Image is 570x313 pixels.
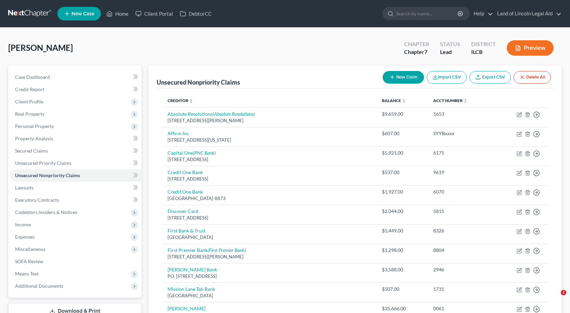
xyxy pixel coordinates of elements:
div: District [471,40,496,48]
div: $507.00 [382,286,422,293]
span: Income [15,222,31,227]
div: SYYBxxxx [433,130,489,137]
div: [STREET_ADDRESS][PERSON_NAME] [168,117,371,124]
span: Expenses [15,234,35,240]
a: Discover Card [168,208,198,214]
button: Delete All [514,71,551,84]
div: $3,588.00 [382,266,422,273]
div: [STREET_ADDRESS][PERSON_NAME] [168,254,371,260]
div: Lead [440,48,460,56]
a: [PERSON_NAME] Bank [168,267,217,272]
input: Search by name... [396,7,459,20]
a: Client Portal [132,8,176,20]
a: Help [470,8,493,20]
span: Case Dashboard [15,74,50,80]
span: SOFA Review [15,258,43,264]
div: 6175 [433,150,489,156]
span: Unsecured Nonpriority Claims [15,172,80,178]
div: 1731 [433,286,489,293]
a: Affirm Inc [168,130,189,136]
a: Home [103,8,132,20]
a: DebtorCC [176,8,215,20]
a: Credit Report [10,83,142,96]
span: 7 [424,48,427,55]
div: [STREET_ADDRESS][US_STATE] [168,137,371,143]
span: 1 [561,290,566,295]
a: Export CSV [469,71,511,84]
div: $607.00 [382,130,422,137]
span: Credit Report [15,86,44,92]
div: Chapter [404,48,429,56]
a: Credit One Bank [168,169,203,175]
span: Executory Contracts [15,197,59,203]
div: Status [440,40,460,48]
span: [PERSON_NAME] [8,43,73,53]
span: New Case [71,11,94,16]
div: $35,666.00 [382,305,422,312]
div: 2946 [433,266,489,273]
div: [GEOGRAPHIC_DATA] [168,293,371,299]
a: Case Dashboard [10,71,142,83]
div: 8804 [433,247,489,254]
a: Property Analysis [10,132,142,145]
div: ILCB [471,48,496,56]
a: Credit One Bank [168,189,203,195]
div: [GEOGRAPHIC_DATA]-8873 [168,195,371,202]
a: Creditor unfold_more [168,98,193,103]
a: Acct Number unfold_more [433,98,467,103]
a: Absolute Resolutions(Absolute Resolutions) [168,111,255,117]
div: [STREET_ADDRESS] [168,215,371,221]
i: (PNC Bank) [193,150,216,156]
span: Secured Claims [15,148,48,154]
div: $5,921.00 [382,150,422,156]
a: Land of Lincoln Legal Aid [494,8,561,20]
i: (First Premier Bank) [208,247,246,253]
span: Miscellaneous [15,246,45,252]
a: [PERSON_NAME] [168,305,206,311]
div: 6070 [433,188,489,195]
a: Balance unfold_more [382,98,406,103]
span: Means Test [15,271,39,276]
div: Unsecured Nonpriority Claims [157,78,240,86]
div: [GEOGRAPHIC_DATA] [168,234,371,241]
span: Codebtors Insiders & Notices [15,209,77,215]
a: Executory Contracts [10,194,142,206]
i: unfold_more [402,99,406,103]
span: Unsecured Priority Claims [15,160,71,166]
div: 8326 [433,227,489,234]
iframe: Intercom live chat [547,290,563,306]
a: Unsecured Priority Claims [10,157,142,169]
div: $5,449.00 [382,227,422,234]
div: [STREET_ADDRESS] [168,156,371,163]
div: $1,927.00 [382,188,422,195]
div: P.O. [STREET_ADDRESS] [168,273,371,280]
div: 1653 [433,111,489,117]
div: [STREET_ADDRESS] [168,176,371,182]
i: unfold_more [463,99,467,103]
div: 9619 [433,169,489,176]
div: 0061 [433,305,489,312]
a: Lawsuits [10,182,142,194]
i: (Absolute Resolutions) [213,111,255,117]
a: First Premier Bank(First Premier Bank) [168,247,246,253]
span: Personal Property [15,123,54,129]
span: Client Profile [15,99,43,104]
i: unfold_more [189,99,193,103]
div: 5815 [433,208,489,215]
div: Chapter [404,40,429,48]
div: $537.00 [382,169,422,176]
span: Lawsuits [15,185,34,190]
a: Capital One(PNC Bank) [168,150,216,156]
button: New Claim [383,71,424,84]
span: Additional Documents [15,283,63,289]
span: Real Property [15,111,44,117]
a: Secured Claims [10,145,142,157]
div: $9,659.00 [382,111,422,117]
span: Property Analysis [15,136,53,141]
a: Unsecured Nonpriority Claims [10,169,142,182]
a: Mission Lane Tab Bank [168,286,215,292]
a: First Bank & Trust [168,228,206,233]
button: Import CSV [427,71,467,84]
div: $2,044.00 [382,208,422,215]
a: SOFA Review [10,255,142,268]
